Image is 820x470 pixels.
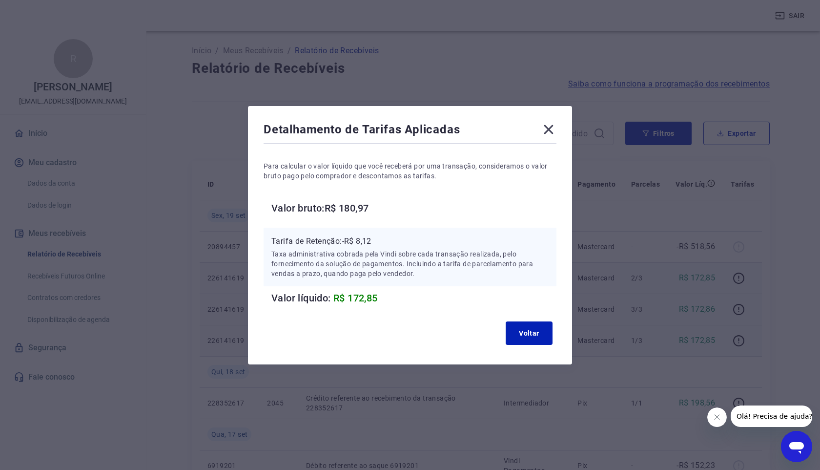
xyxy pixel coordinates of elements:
[271,235,549,247] p: Tarifa de Retenção: -R$ 8,12
[264,122,556,141] div: Detalhamento de Tarifas Aplicadas
[781,431,812,462] iframe: Botão para abrir a janela de mensagens
[271,200,556,216] h6: Valor bruto: R$ 180,97
[271,290,556,306] h6: Valor líquido:
[731,406,812,427] iframe: Mensagem da empresa
[264,161,556,181] p: Para calcular o valor líquido que você receberá por uma transação, consideramos o valor bruto pag...
[707,407,727,427] iframe: Fechar mensagem
[6,7,82,15] span: Olá! Precisa de ajuda?
[333,292,378,304] span: R$ 172,85
[271,249,549,278] p: Taxa administrativa cobrada pela Vindi sobre cada transação realizada, pelo fornecimento da soluç...
[506,321,553,345] button: Voltar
